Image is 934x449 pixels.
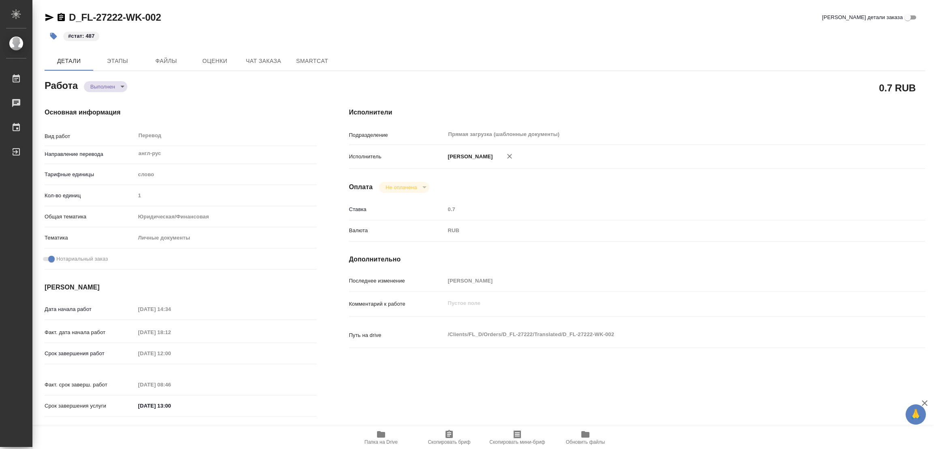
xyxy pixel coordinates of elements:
[88,83,118,90] button: Выполнен
[45,328,135,337] p: Факт. дата начала работ
[45,192,135,200] p: Кол-во единиц
[69,12,161,23] a: D_FL-27222-WK-002
[445,275,877,287] input: Пустое поле
[56,13,66,22] button: Скопировать ссылку
[45,27,62,45] button: Добавить тэг
[293,56,332,66] span: SmartCat
[135,231,317,245] div: Личные документы
[347,426,415,449] button: Папка на Drive
[45,150,135,158] p: Направление перевода
[349,182,373,192] h4: Оплата
[383,184,419,191] button: Не оплачена
[349,227,445,235] p: Валюта
[56,255,108,263] span: Нотариальный заказ
[135,326,206,338] input: Пустое поле
[244,56,283,66] span: Чат заказа
[68,32,94,40] p: #стат: 487
[84,81,127,92] div: Выполнен
[483,426,551,449] button: Скопировать мини-бриф
[349,205,445,214] p: Ставка
[45,13,54,22] button: Скопировать ссылку для ЯМессенджера
[45,350,135,358] p: Срок завершения работ
[135,303,206,315] input: Пустое поле
[909,406,923,423] span: 🙏
[135,379,206,391] input: Пустое поле
[349,131,445,139] p: Подразделение
[45,381,135,389] p: Факт. срок заверш. работ
[45,78,78,92] h2: Работа
[349,331,445,339] p: Путь на drive
[364,439,398,445] span: Папка на Drive
[135,190,317,201] input: Пустое поле
[566,439,605,445] span: Обновить файлы
[379,182,429,193] div: Выполнен
[45,213,135,221] p: Общая тематика
[349,255,925,264] h4: Дополнительно
[135,168,317,181] div: слово
[428,439,470,445] span: Скопировать бриф
[45,108,317,117] h4: Основная информация
[135,348,206,359] input: Пустое поле
[445,153,493,161] p: [PERSON_NAME]
[45,171,135,179] p: Тарифные единицы
[62,32,100,39] span: стат: 487
[45,402,135,410] p: Срок завершения услуги
[98,56,137,66] span: Этапы
[195,56,234,66] span: Оценки
[135,210,317,224] div: Юридическая/Финансовая
[415,426,483,449] button: Скопировать бриф
[45,305,135,313] p: Дата начала работ
[501,147,518,165] button: Удалить исполнителя
[49,56,88,66] span: Детали
[349,108,925,117] h4: Исполнители
[445,203,877,215] input: Пустое поле
[445,328,877,341] textarea: /Clients/FL_D/Orders/D_FL-27222/Translated/D_FL-27222-WK-002
[906,404,926,425] button: 🙏
[349,153,445,161] p: Исполнитель
[822,13,903,22] span: [PERSON_NAME] детали заказа
[147,56,186,66] span: Файлы
[135,400,206,412] input: ✎ Введи что-нибудь
[489,439,545,445] span: Скопировать мини-бриф
[879,81,916,95] h2: 0.7 RUB
[45,132,135,140] p: Вид работ
[45,234,135,242] p: Тематика
[551,426,619,449] button: Обновить файлы
[349,277,445,285] p: Последнее изменение
[445,224,877,237] div: RUB
[45,283,317,292] h4: [PERSON_NAME]
[349,300,445,308] p: Комментарий к работе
